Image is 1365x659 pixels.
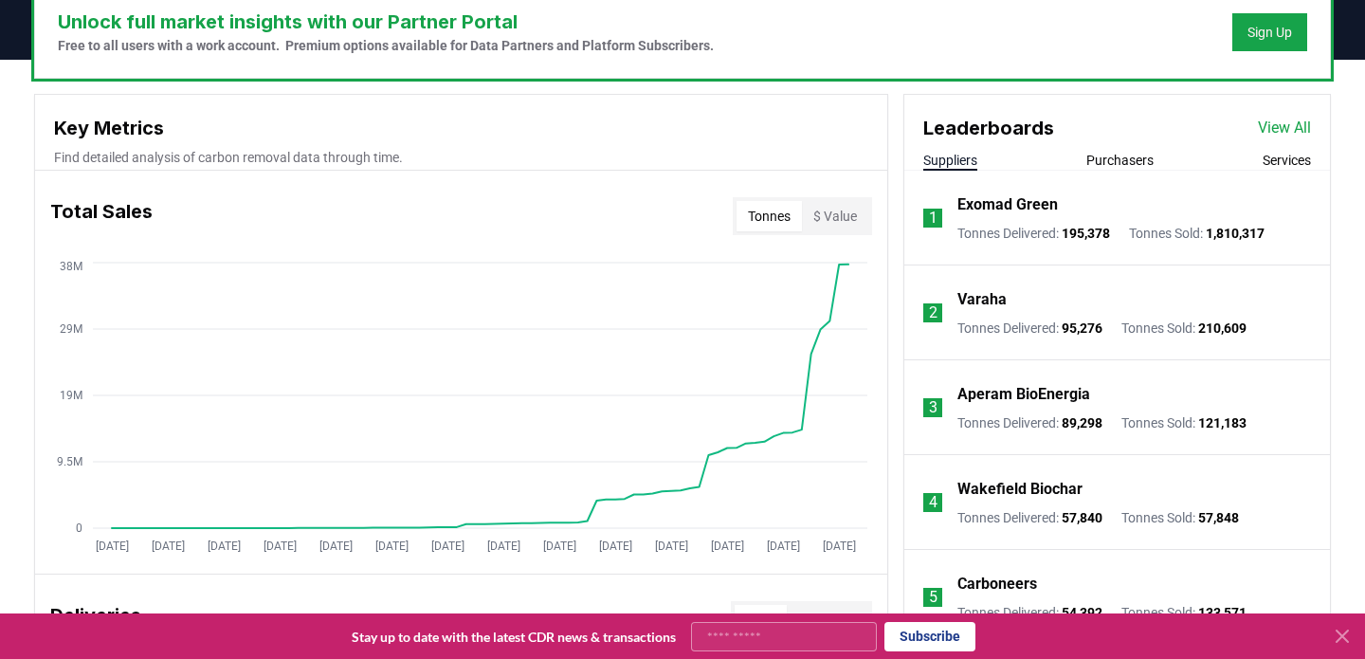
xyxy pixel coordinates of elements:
a: Sign Up [1247,23,1292,42]
span: 1,810,317 [1206,226,1265,241]
p: Tonnes Sold : [1121,319,1247,338]
span: 89,298 [1062,415,1102,430]
tspan: [DATE] [96,540,129,553]
a: View All [1258,117,1311,139]
tspan: 9.5M [57,455,82,468]
p: Tonnes Sold : [1121,508,1239,527]
p: Tonnes Delivered : [957,603,1102,622]
p: Tonnes Sold : [1121,413,1247,432]
p: Tonnes Delivered : [957,413,1102,432]
tspan: [DATE] [543,540,576,553]
button: Suppliers [923,151,977,170]
span: 57,840 [1062,510,1102,525]
tspan: [DATE] [487,540,520,553]
button: Sign Up [1232,13,1307,51]
span: 121,183 [1198,415,1247,430]
p: Tonnes Sold : [1121,603,1247,622]
button: % of Sales [787,605,868,635]
tspan: [DATE] [375,540,409,553]
p: 4 [929,491,937,514]
p: 5 [929,586,937,609]
a: Varaha [957,288,1007,311]
a: Wakefield Biochar [957,478,1083,501]
p: Tonnes Sold : [1129,224,1265,243]
tspan: 19M [60,389,82,402]
button: Total [735,605,787,635]
tspan: [DATE] [431,540,464,553]
p: 3 [929,396,937,419]
tspan: [DATE] [767,540,800,553]
a: Carboneers [957,573,1037,595]
tspan: [DATE] [655,540,688,553]
tspan: [DATE] [823,540,856,553]
p: Tonnes Delivered : [957,508,1102,527]
h3: Total Sales [50,197,153,235]
tspan: [DATE] [208,540,241,553]
p: Tonnes Delivered : [957,319,1102,338]
tspan: 0 [76,522,82,535]
tspan: [DATE] [599,540,632,553]
p: Find detailed analysis of carbon removal data through time. [54,148,868,167]
span: 210,609 [1198,320,1247,336]
h3: Unlock full market insights with our Partner Portal [58,8,714,36]
tspan: [DATE] [152,540,185,553]
a: Aperam BioEnergia [957,383,1090,406]
button: Tonnes [737,201,802,231]
h3: Key Metrics [54,114,868,142]
button: Services [1263,151,1311,170]
tspan: 29M [60,322,82,336]
tspan: [DATE] [264,540,297,553]
a: Exomad Green [957,193,1058,216]
span: 54,392 [1062,605,1102,620]
p: 1 [929,207,937,229]
span: 57,848 [1198,510,1239,525]
span: 133,571 [1198,605,1247,620]
span: 95,276 [1062,320,1102,336]
h3: Deliveries [50,601,141,639]
p: Free to all users with a work account. Premium options available for Data Partners and Platform S... [58,36,714,55]
tspan: 38M [60,260,82,273]
button: Purchasers [1086,151,1154,170]
span: 195,378 [1062,226,1110,241]
tspan: [DATE] [711,540,744,553]
h3: Leaderboards [923,114,1054,142]
button: $ Value [802,201,868,231]
p: 2 [929,302,937,324]
tspan: [DATE] [319,540,353,553]
p: Tonnes Delivered : [957,224,1110,243]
